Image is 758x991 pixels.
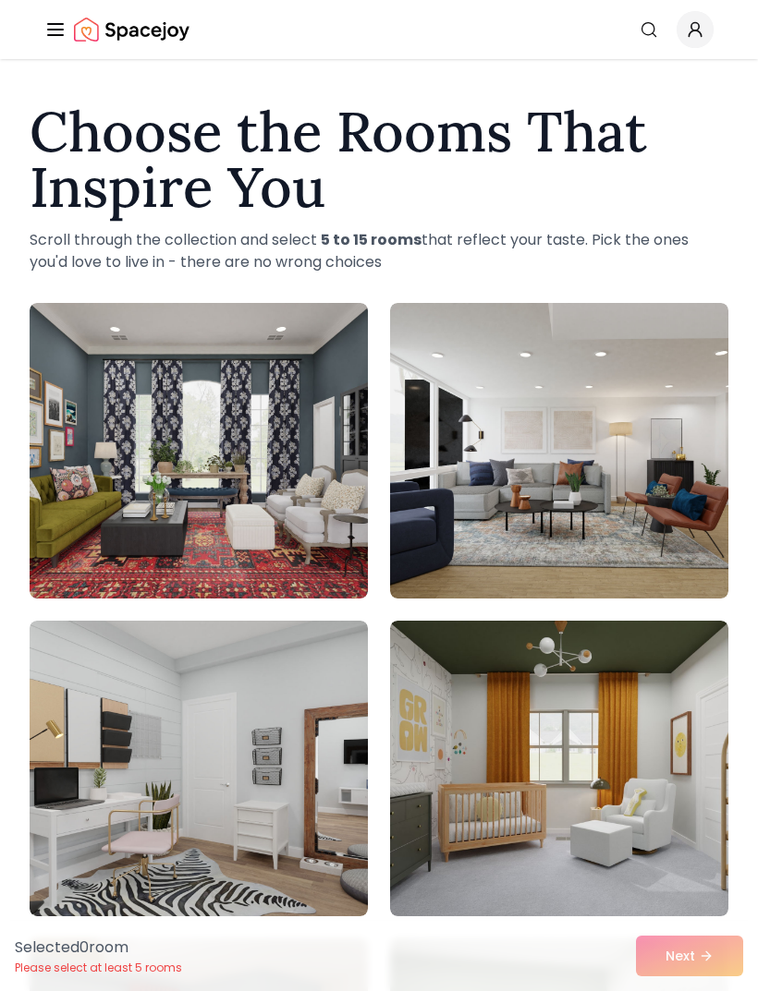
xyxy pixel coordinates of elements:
img: Room room-2 [390,303,728,598]
strong: 5 to 15 rooms [321,229,422,250]
p: Selected 0 room [15,937,182,959]
img: Room room-3 [30,621,368,916]
p: Scroll through the collection and select that reflect your taste. Pick the ones you'd love to liv... [30,229,728,273]
a: Spacejoy [74,11,189,48]
img: Room room-4 [390,621,728,916]
img: Room room-1 [30,303,368,598]
img: Spacejoy Logo [74,11,189,48]
p: Please select at least 5 rooms [15,961,182,975]
h1: Choose the Rooms That Inspire You [30,103,728,214]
